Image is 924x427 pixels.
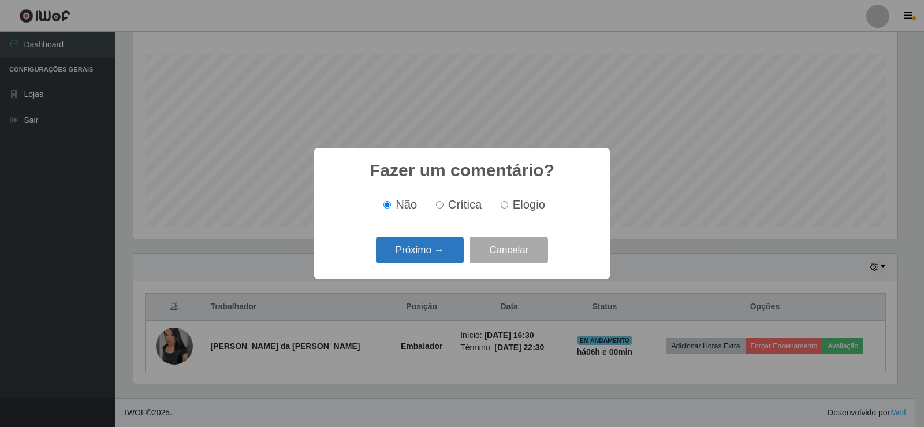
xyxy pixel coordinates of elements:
button: Cancelar [470,237,548,264]
span: Elogio [513,198,545,211]
input: Não [383,201,391,209]
span: Não [396,198,417,211]
input: Elogio [501,201,508,209]
input: Crítica [436,201,444,209]
span: Crítica [448,198,482,211]
button: Próximo → [376,237,464,264]
h2: Fazer um comentário? [370,160,554,181]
